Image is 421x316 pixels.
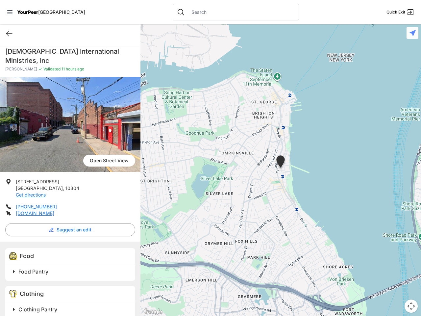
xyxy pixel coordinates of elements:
[5,223,135,236] button: Suggest an edit
[16,204,57,209] a: [PHONE_NUMBER]
[65,185,79,191] span: 10304
[142,307,164,316] img: Google
[386,10,405,15] span: Quick Exit
[57,226,91,233] span: Suggest an edit
[187,9,295,15] input: Search
[20,252,34,259] span: Food
[5,66,37,72] span: [PERSON_NAME]
[16,185,63,191] span: [GEOGRAPHIC_DATA]
[20,290,44,297] span: Clothing
[386,8,414,16] a: Quick Exit
[5,47,135,65] h1: [DEMOGRAPHIC_DATA] International Ministries, Inc
[405,300,418,313] button: Map camera controls
[18,306,57,313] span: Clothing Pantry
[38,66,42,72] span: ✓
[16,210,54,216] a: [DOMAIN_NAME]
[83,155,135,167] span: Open Street View
[16,192,46,197] a: Get directions
[61,66,84,71] span: 11 hours ago
[142,307,164,316] a: Open this area in Google Maps (opens a new window)
[63,185,64,191] span: ,
[38,9,85,15] span: [GEOGRAPHIC_DATA]
[17,10,85,14] a: YourPeer[GEOGRAPHIC_DATA]
[18,268,48,275] span: Food Pantry
[16,179,59,184] span: [STREET_ADDRESS]
[17,9,38,15] span: YourPeer
[43,66,61,71] span: Validated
